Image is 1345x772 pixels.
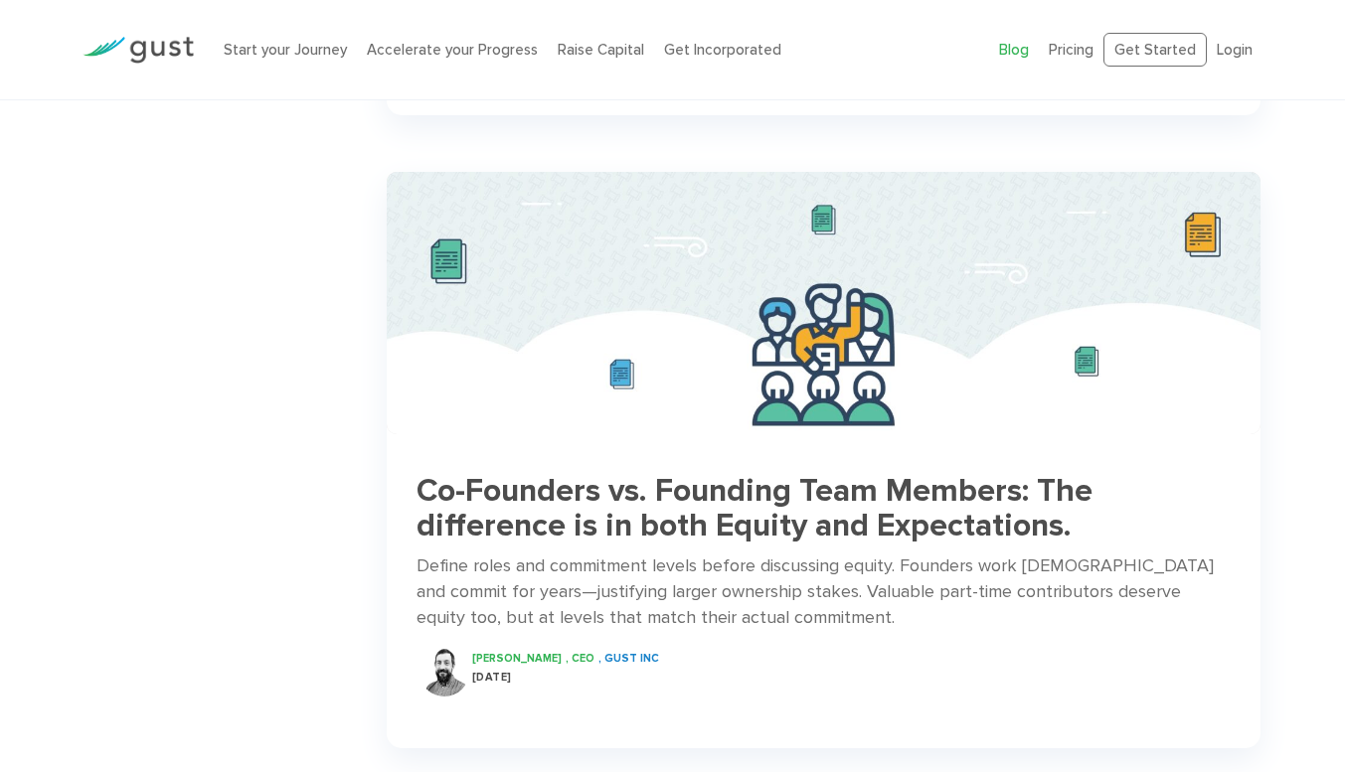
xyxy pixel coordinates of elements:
[420,647,469,696] img: Peter Swan
[417,553,1231,631] div: Define roles and commitment levels before discussing equity. Founders work [DEMOGRAPHIC_DATA] and...
[999,41,1029,59] a: Blog
[1217,41,1253,59] a: Login
[417,474,1231,543] h3: Co-Founders vs. Founding Team Members: The difference is in both Equity and Expectations.
[387,172,1261,715] a: How to Run a Shareholder Meeting Co-Founders vs. Founding Team Members: The difference is in both...
[664,41,781,59] a: Get Incorporated
[1049,41,1093,59] a: Pricing
[387,172,1261,434] img: How to Run a Shareholder Meeting
[472,652,562,665] span: [PERSON_NAME]
[367,41,538,59] a: Accelerate your Progress
[558,41,644,59] a: Raise Capital
[83,37,194,64] img: Gust Logo
[224,41,347,59] a: Start your Journey
[1103,33,1207,68] a: Get Started
[598,652,659,665] span: , Gust INC
[472,671,512,684] span: [DATE]
[566,652,594,665] span: , CEO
